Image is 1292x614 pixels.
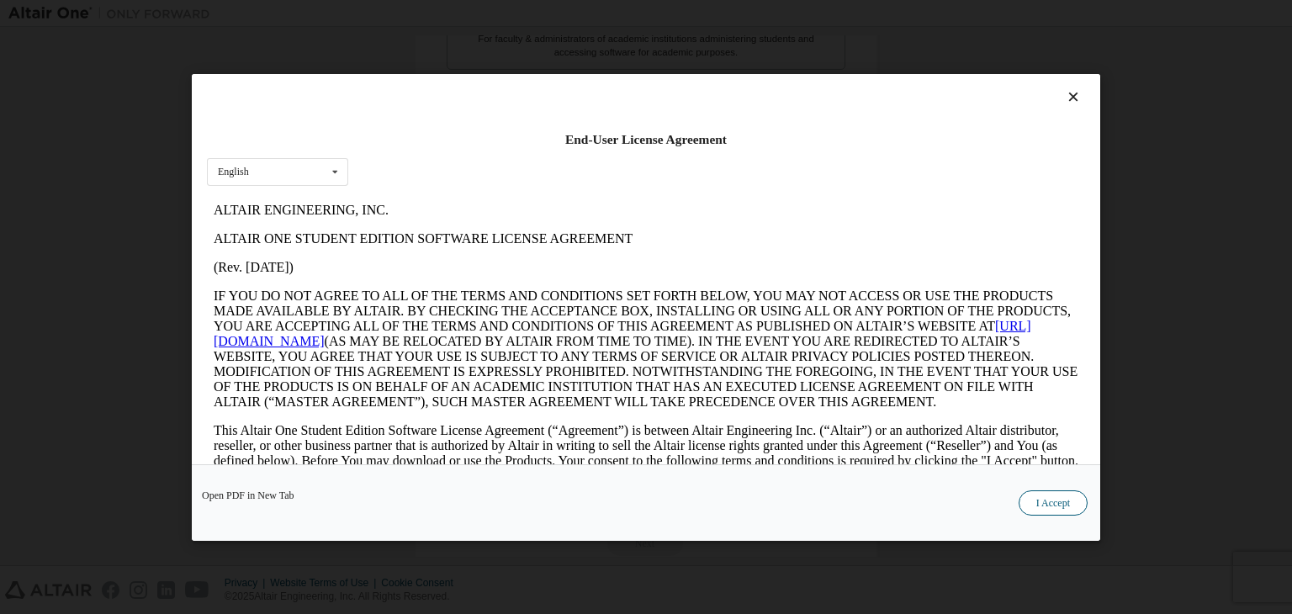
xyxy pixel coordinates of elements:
[207,131,1085,148] div: End-User License Agreement
[7,64,871,79] p: (Rev. [DATE])
[7,123,824,152] a: [URL][DOMAIN_NAME]
[218,167,249,177] div: English
[1019,490,1088,516] button: I Accept
[7,93,871,214] p: IF YOU DO NOT AGREE TO ALL OF THE TERMS AND CONDITIONS SET FORTH BELOW, YOU MAY NOT ACCESS OR USE...
[7,7,871,22] p: ALTAIR ENGINEERING, INC.
[7,35,871,50] p: ALTAIR ONE STUDENT EDITION SOFTWARE LICENSE AGREEMENT
[7,227,871,288] p: This Altair One Student Edition Software License Agreement (“Agreement”) is between Altair Engine...
[202,490,294,500] a: Open PDF in New Tab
